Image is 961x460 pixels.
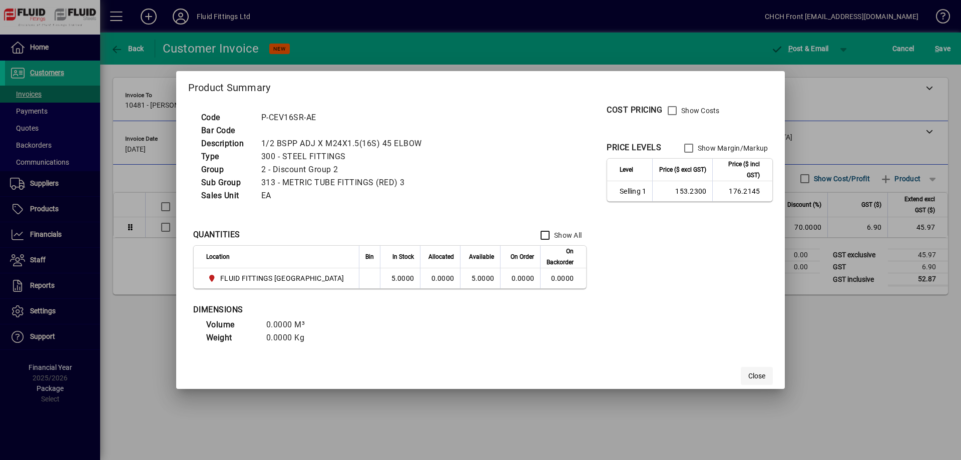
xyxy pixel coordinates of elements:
td: 0.0000 M³ [261,318,321,331]
label: Show All [552,230,582,240]
td: Volume [201,318,261,331]
td: P-CEV16SR-AE [256,111,434,124]
div: DIMENSIONS [193,304,443,316]
td: 300 - STEEL FITTINGS [256,150,434,163]
td: 153.2300 [652,181,712,201]
span: 0.0000 [512,274,535,282]
td: Weight [201,331,261,344]
span: Selling 1 [620,186,646,196]
span: Price ($ incl GST) [719,159,760,181]
td: Sales Unit [196,189,256,202]
div: COST PRICING [607,104,662,116]
span: On Order [511,251,534,262]
td: 313 - METRIC TUBE FITTINGS (RED) 3 [256,176,434,189]
td: 1/2 BSPP ADJ X M24X1.5(16S) 45 ELBOW [256,137,434,150]
td: 5.0000 [460,268,500,288]
td: 0.0000 [540,268,586,288]
span: On Backorder [547,246,574,268]
span: Allocated [428,251,454,262]
td: Type [196,150,256,163]
button: Close [741,367,773,385]
td: Bar Code [196,124,256,137]
span: FLUID FITTINGS [GEOGRAPHIC_DATA] [220,273,344,283]
div: PRICE LEVELS [607,142,661,154]
td: Code [196,111,256,124]
td: 176.2145 [712,181,772,201]
span: FLUID FITTINGS CHRISTCHURCH [206,272,348,284]
td: Group [196,163,256,176]
span: Price ($ excl GST) [659,164,706,175]
h2: Product Summary [176,71,785,100]
label: Show Costs [679,106,720,116]
span: Level [620,164,633,175]
label: Show Margin/Markup [696,143,768,153]
span: Available [469,251,494,262]
td: 0.0000 [420,268,460,288]
span: Close [748,371,765,381]
td: 5.0000 [380,268,420,288]
span: In Stock [392,251,414,262]
td: Description [196,137,256,150]
td: Sub Group [196,176,256,189]
td: 2 - Discount Group 2 [256,163,434,176]
td: EA [256,189,434,202]
div: QUANTITIES [193,229,240,241]
span: Location [206,251,230,262]
span: Bin [365,251,374,262]
td: 0.0000 Kg [261,331,321,344]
